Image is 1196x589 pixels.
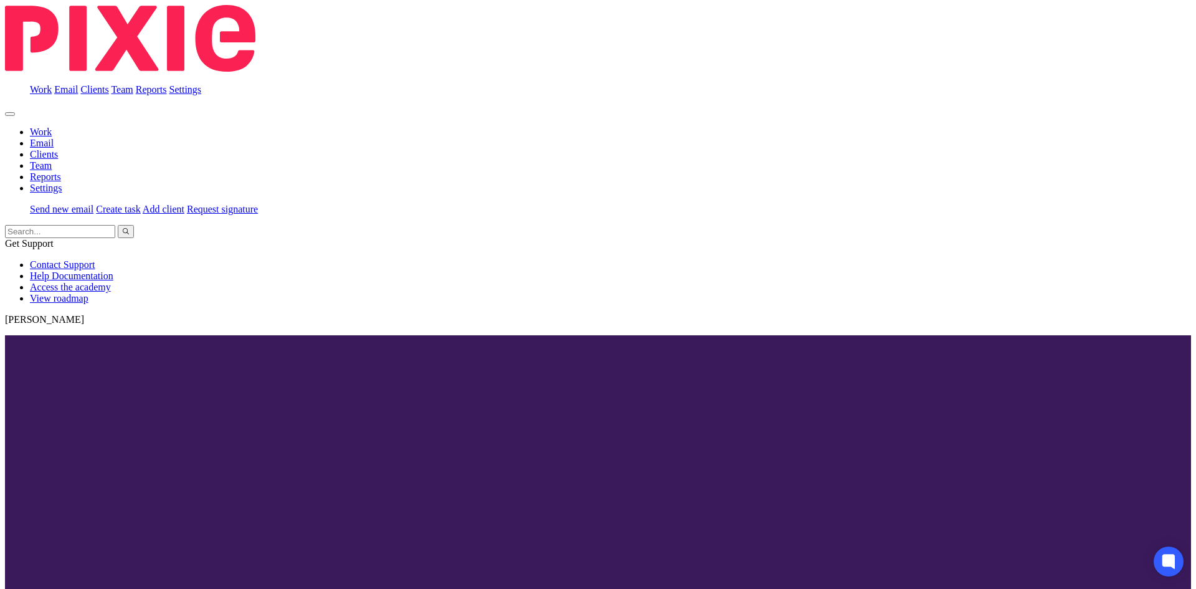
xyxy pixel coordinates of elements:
[5,314,1191,325] p: [PERSON_NAME]
[30,160,52,171] a: Team
[143,204,184,214] a: Add client
[30,259,95,270] a: Contact Support
[5,225,115,238] input: Search
[30,183,62,193] a: Settings
[187,204,258,214] a: Request signature
[30,293,88,304] a: View roadmap
[54,84,78,95] a: Email
[118,225,134,238] button: Search
[30,138,54,148] a: Email
[30,127,52,137] a: Work
[136,84,167,95] a: Reports
[30,171,61,182] a: Reports
[169,84,202,95] a: Settings
[30,204,93,214] a: Send new email
[30,282,111,292] a: Access the academy
[96,204,141,214] a: Create task
[111,84,133,95] a: Team
[80,84,108,95] a: Clients
[30,149,58,160] a: Clients
[30,271,113,281] a: Help Documentation
[5,238,54,249] span: Get Support
[5,5,255,72] img: Pixie
[30,84,52,95] a: Work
